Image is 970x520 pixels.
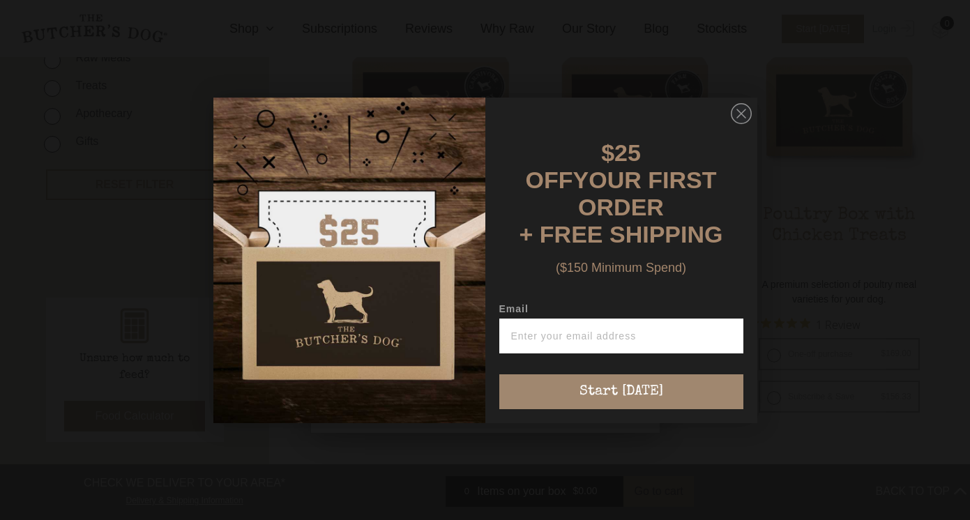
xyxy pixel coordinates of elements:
[520,167,723,247] span: YOUR FIRST ORDER + FREE SHIPPING
[499,319,743,353] input: Enter your email address
[213,98,485,423] img: d0d537dc-5429-4832-8318-9955428ea0a1.jpeg
[526,139,641,193] span: $25 OFF
[499,303,743,319] label: Email
[556,261,686,275] span: ($150 Minimum Spend)
[499,374,743,409] button: Start [DATE]
[731,103,752,124] button: Close dialog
